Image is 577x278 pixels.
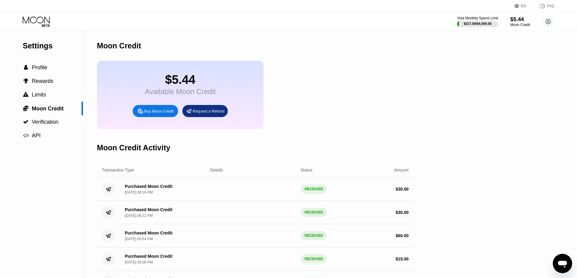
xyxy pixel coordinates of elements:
div: Moon Credit [510,23,530,27]
div:  [23,105,29,111]
div: [DATE] 05:06 PM [125,260,153,264]
div: RECEIVED [301,185,327,194]
div: Request a Refund [182,105,228,117]
div: EN [515,3,533,9]
span: Profile [32,64,47,70]
span:  [24,65,28,70]
span: API [32,132,41,139]
div: Purchased Moon Credit [125,254,172,259]
span: Moon Credit [32,106,64,112]
div: Buy Moon Credit [144,109,174,114]
span:  [23,92,28,97]
div: FAQ [547,4,554,8]
div: RECEIVED [301,254,327,263]
div: $5.44 [510,16,530,23]
span:  [23,119,28,125]
div: RECEIVED [301,208,327,217]
div: Transaction Type [102,168,134,172]
div: $5.44 [145,73,216,87]
div: Purchased Moon Credit [125,207,172,212]
div: Amount [394,168,409,172]
div: Visa Monthly Spend Limit$317.69/$4,000.00 [457,16,498,27]
div: $ 30.00 [396,187,409,191]
span:  [23,133,29,138]
div: Visa Monthly Spend Limit [457,16,498,20]
div: Buy Moon Credit [133,105,178,117]
div: $ 60.00 [396,233,409,238]
div: Available Moon Credit [145,87,216,96]
div: Purchased Moon Credit [125,231,172,235]
span:  [23,78,28,84]
div:  [23,92,29,97]
iframe: Button to launch messaging window [553,254,572,273]
div: FAQ [533,3,554,9]
div: Details [210,168,223,172]
div:  [23,78,29,84]
div: $ 15.00 [396,257,409,261]
div:  [23,119,29,125]
span: Verification [32,119,58,125]
div: Settings [23,41,83,50]
div: Status [300,168,313,172]
div: $ 30.00 [396,210,409,215]
span: Limits [32,92,46,98]
div: Purchased Moon Credit [125,184,172,189]
div: [DATE] 03:54 PM [125,237,153,241]
div: Moon Credit [97,41,141,50]
span:  [23,105,28,111]
div: $317.69 / $4,000.00 [464,22,492,25]
div: EN [521,4,526,8]
div:  [23,65,29,70]
div: Request a Refund [193,109,224,114]
div: [DATE] 08:16 PM [125,190,153,195]
div: $5.44Moon Credit [510,16,530,27]
span: Rewards [32,78,53,84]
div: Moon Credit Activity [97,143,170,152]
div: [DATE] 06:22 PM [125,214,153,218]
div: RECEIVED [301,231,327,240]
